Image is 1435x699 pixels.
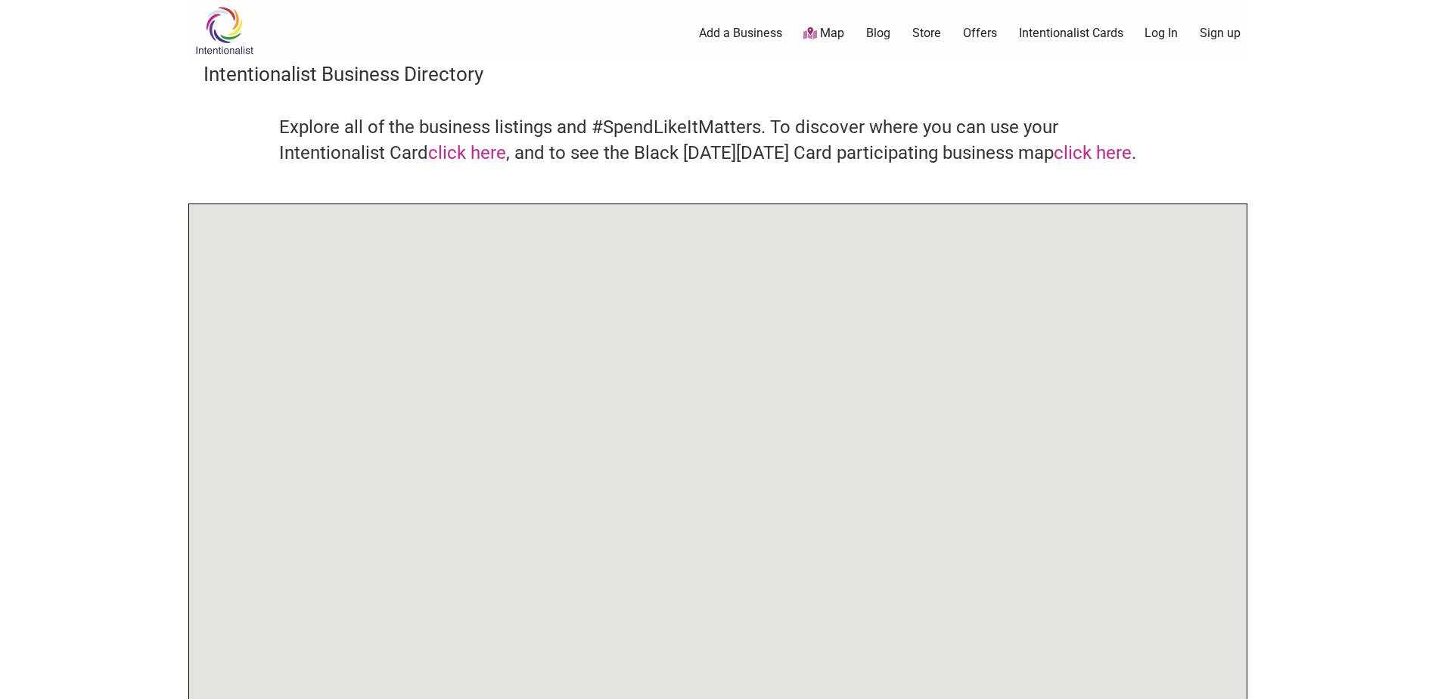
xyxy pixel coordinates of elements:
[1054,142,1132,163] a: click here
[428,142,506,163] a: click here
[188,6,260,55] img: Intentionalist
[203,61,1232,88] h3: Intentionalist Business Directory
[866,25,890,42] a: Blog
[963,25,997,42] a: Offers
[1145,25,1178,42] a: Log In
[803,25,844,42] a: Map
[1019,25,1123,42] a: Intentionalist Cards
[699,25,782,42] a: Add a Business
[1200,25,1241,42] a: Sign up
[279,115,1157,166] h4: Explore all of the business listings and #SpendLikeItMatters. To discover where you can use your ...
[912,25,941,42] a: Store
